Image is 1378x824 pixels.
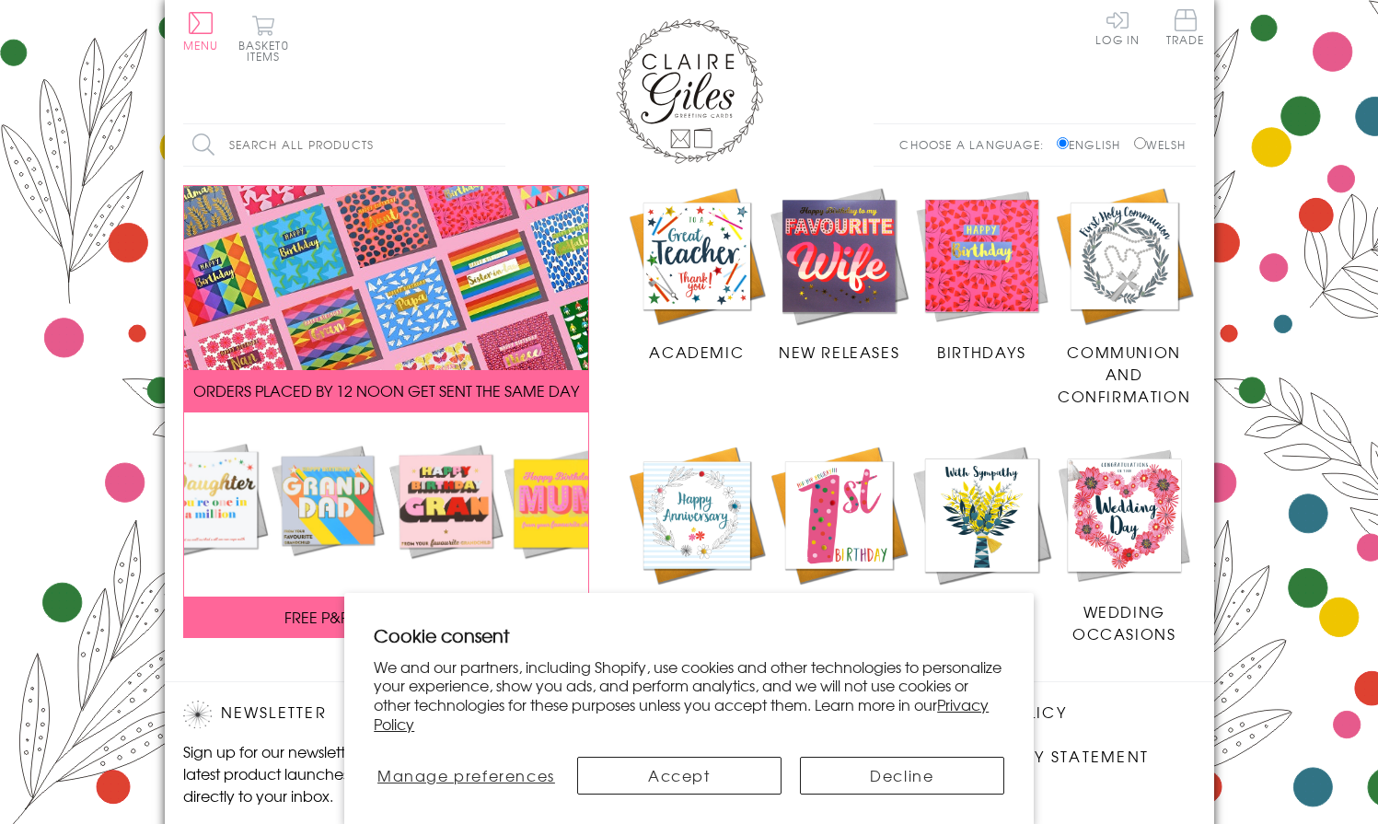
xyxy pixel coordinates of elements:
a: Anniversary [626,444,769,622]
a: Privacy Policy [374,693,989,735]
img: Claire Giles Greetings Cards [616,18,763,164]
button: Menu [183,12,219,51]
input: English [1057,137,1069,149]
span: Wedding Occasions [1072,600,1175,644]
a: Wedding Occasions [1053,444,1196,644]
p: Sign up for our newsletter to receive the latest product launches, news and offers directly to yo... [183,740,496,807]
span: 0 items [247,37,289,64]
span: Birthdays [937,341,1025,363]
label: English [1057,136,1129,153]
h2: Cookie consent [374,622,1004,648]
a: New Releases [768,185,910,364]
button: Accept [577,757,782,795]
h2: Newsletter [183,701,496,728]
a: Trade [1166,9,1205,49]
span: FREE P&P ON ALL UK ORDERS [284,606,487,628]
span: Menu [183,37,219,53]
button: Decline [800,757,1004,795]
span: New Releases [779,341,899,363]
input: Welsh [1134,137,1146,149]
a: Academic [626,185,769,364]
a: Accessibility Statement [920,745,1149,770]
button: Manage preferences [374,757,558,795]
span: Manage preferences [377,764,555,786]
span: Communion and Confirmation [1058,341,1190,407]
span: ORDERS PLACED BY 12 NOON GET SENT THE SAME DAY [193,379,579,401]
span: Academic [649,341,744,363]
a: Communion and Confirmation [1053,185,1196,408]
label: Welsh [1134,136,1187,153]
a: Age Cards [768,444,910,622]
a: Sympathy [910,444,1053,622]
input: Search all products [183,124,505,166]
a: Birthdays [910,185,1053,364]
p: Choose a language: [899,136,1053,153]
button: Basket0 items [238,15,289,62]
a: Log In [1095,9,1140,45]
p: We and our partners, including Shopify, use cookies and other technologies to personalize your ex... [374,657,1004,734]
input: Search [487,124,505,166]
span: Trade [1166,9,1205,45]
